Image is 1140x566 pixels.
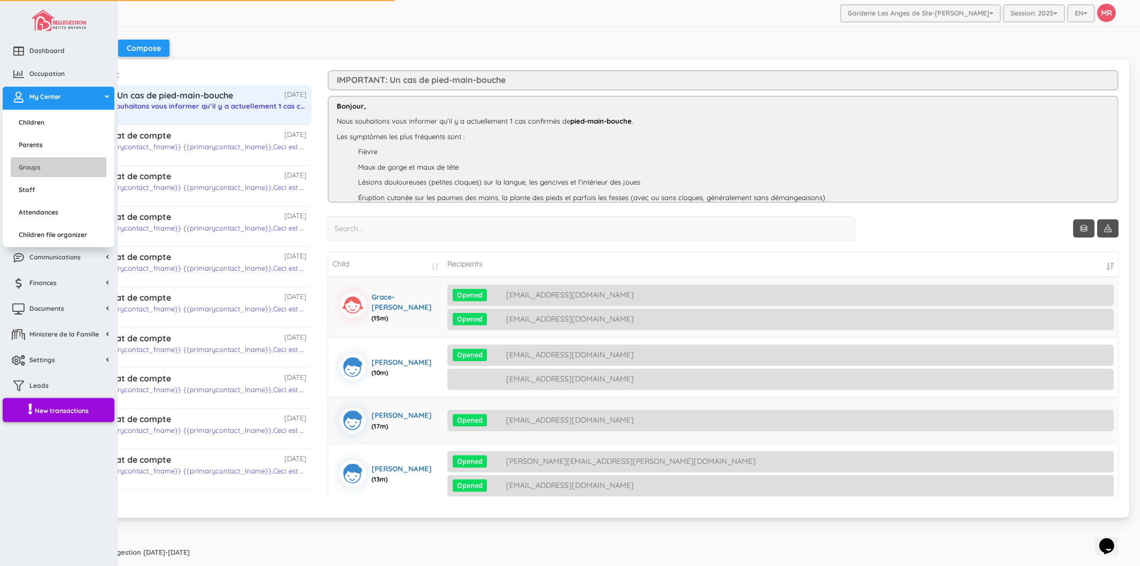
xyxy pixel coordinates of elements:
[64,151,306,161] div: Recipients: 15
[371,460,432,487] div: [PERSON_NAME]
[453,289,487,301] span: Opened
[64,211,171,223] div: Garderie - État de compte
[64,170,171,182] div: Garderie - État de compte
[11,157,106,177] a: Groups
[64,192,306,202] div: Recipients: 30
[371,354,432,380] div: [PERSON_NAME]
[371,407,432,434] div: [PERSON_NAME]
[453,414,487,426] span: Opened
[31,10,86,31] img: image
[371,292,432,323] div: Grace-[PERSON_NAME]
[328,70,1119,90] h3: IMPORTANT: Un cas de pied-main-bouche
[64,394,306,404] div: Recipients: 3
[337,289,435,325] a: Grace-[PERSON_NAME](15m)
[29,46,65,55] span: Dashboard
[1095,523,1129,555] iframe: chat widget
[11,225,106,244] a: Children file organizer
[29,304,64,313] span: Documents
[29,69,65,78] span: Occupation
[284,292,306,304] div: [DATE]
[64,292,171,304] div: Garderie - État de compte
[64,385,306,394] div: Bonjour {{primarycontact_fname}} {{primarycontact_lname}},Ceci est un courriel automatisé.Veuille...
[506,456,756,467] div: [PERSON_NAME][EMAIL_ADDRESS][PERSON_NAME][DOMAIN_NAME]
[3,299,114,322] a: Documents
[339,407,366,434] img: boyicon.svg
[64,425,306,434] div: Bonjour {{primarycontact_fname}} {{primarycontact_lname}},Ceci est un courriel automatisé.Veuille...
[3,324,114,347] a: Ministere de la Famille
[64,466,306,475] div: Bonjour {{primarycontact_fname}} {{primarycontact_lname}},Ceci est un courriel automatisé.Veuille...
[3,273,114,296] a: Finances
[506,350,634,361] div: [EMAIL_ADDRESS][DOMAIN_NAME]
[64,182,306,192] div: Bonjour {{primarycontact_fname}} {{primarycontact_lname}},Ceci est un courriel automatisé.Veuille...
[358,147,1110,157] p: Fièvre
[358,193,1110,203] p: Éruption cutanée sur les paumes des mains, la plante des pieds et parfois les fesses (avec ou san...
[64,345,306,354] div: Bonjour {{primarycontact_fname}} {{primarycontact_lname}},Ceci est un courriel automatisé.Veuille...
[453,349,487,361] span: Opened
[3,398,114,422] a: New transactions
[64,372,171,385] div: Garderie - État de compte
[3,41,114,64] a: Dashboard
[443,252,1118,277] td: Recipients: activate to sort column ascending
[371,369,388,377] span: (10m)
[337,457,435,489] a: [PERSON_NAME](13m)
[64,272,306,282] div: Recipients: 2
[64,313,306,323] div: Recipients: 0
[337,116,1110,126] p: Nous souhaitons vous informer qu’il y a actuellement 1 cas confirmés de .
[3,247,114,270] a: Communications
[284,170,306,182] div: [DATE]
[284,251,306,263] div: [DATE]
[11,135,106,155] a: Parents
[64,475,306,485] div: Recipients: 21
[453,455,487,468] span: Opened
[29,381,49,390] span: Leads
[29,92,61,101] span: My Center
[56,548,190,556] strong: Copyright © Bellegestion [DATE]-[DATE]
[3,350,114,373] a: Settings
[11,202,106,222] a: Attendances
[371,422,388,430] span: (17m)
[284,413,306,425] div: [DATE]
[284,89,306,102] div: [DATE]
[29,278,57,287] span: Finances
[59,70,312,80] h3: Messages sent
[118,40,169,57] button: Compose
[64,434,306,445] div: Recipients: 18
[64,223,306,232] div: Bonjour {{primarycontact_fname}} {{primarycontact_lname}},Ceci est un courriel automatisé.Veuille...
[284,372,306,385] div: [DATE]
[64,332,171,345] div: Garderie - État de compte
[29,355,55,364] span: Settings
[64,251,171,263] div: Garderie - État de compte
[64,454,171,466] div: Garderie - État de compte
[64,263,306,272] div: Bonjour {{primarycontact_fname}} {{primarycontact_lname}},Ceci est un courriel automatisé.Veuille...
[506,374,634,385] div: [EMAIL_ADDRESS][DOMAIN_NAME]
[3,64,114,87] a: Occupation
[339,354,366,380] img: boyicon.svg
[64,413,171,425] div: Garderie - État de compte
[64,232,306,242] div: Recipients: 27
[337,351,435,383] a: [PERSON_NAME](10m)
[506,290,634,301] div: [EMAIL_ADDRESS][DOMAIN_NAME]
[3,376,114,399] a: Leads
[453,313,487,325] span: Opened
[337,102,366,110] strong: Bonjour,
[506,415,634,426] div: [EMAIL_ADDRESS][DOMAIN_NAME]
[371,475,387,483] span: (13m)
[506,314,634,325] div: [EMAIL_ADDRESS][DOMAIN_NAME]
[35,406,89,415] span: New transactions
[339,292,366,318] img: girlicon.svg
[284,211,306,223] div: [DATE]
[11,180,106,200] a: Staff
[358,177,1110,187] p: Lésions douloureuses (petites cloques) sur la langue, les gencives et l’intérieur des joues
[328,252,443,277] td: Child: activate to sort column ascending
[371,314,388,322] span: (15m)
[11,112,106,132] a: Children
[284,332,306,345] div: [DATE]
[29,330,99,339] span: Ministere de la Famille
[64,129,171,142] div: Garderie - État de compte
[284,129,306,142] div: [DATE]
[506,480,634,491] div: [EMAIL_ADDRESS][DOMAIN_NAME]
[3,87,114,110] a: My Center
[64,304,306,313] div: Bonjour {{primarycontact_fname}} {{primarycontact_lname}},Ceci est un courriel automatisé.Veuille...
[570,117,632,125] strong: pied-main-bouche
[284,454,306,466] div: [DATE]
